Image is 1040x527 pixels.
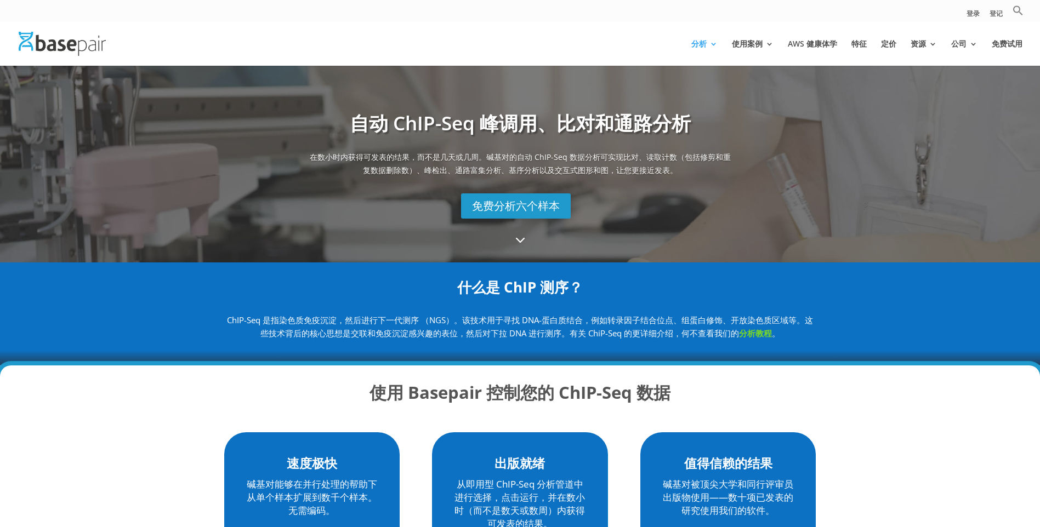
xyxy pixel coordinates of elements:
[732,40,774,66] a: 使用案例
[662,478,794,517] p: 碱基对被顶尖大学和同行评审员出版物使用——数十项已发表的研究使用我们的软件。
[992,40,1022,66] a: 免费试用
[911,40,937,66] a: 资源
[457,277,583,297] strong: 什么是 ChIP 测序？
[1013,5,1024,16] svg: 搜索
[990,10,1003,22] a: 登记
[881,40,896,66] a: 定价
[851,40,867,66] a: 特征
[967,10,980,22] a: 登录
[454,454,586,478] h2: 出版就绪
[227,314,805,325] span: ChIP-Seq 是指染色质免疫沉淀，然后进行下一代测序 （NGS）。该技术用于寻找 DNA-蛋白质结合，例如转录因子结合位点、组蛋白修饰、开放染色质区域等。
[246,478,378,517] p: 碱基对能够在并行处理的帮助下从单个样本扩展到数千个样本。无需编码。
[461,193,571,219] a: 免费分析六个样本
[739,328,772,339] a: 分析教程
[370,381,670,404] strong: 使用 Basepair 控制您的 ChIP-Seq 数据
[985,472,1027,514] iframe: Drift Widget Chat Controller
[510,230,530,249] span: 3
[951,40,978,66] a: 公司
[246,454,378,478] h2: 速度极快
[1013,5,1024,22] a: 搜索图标链接
[306,151,734,182] span: 在数小时内获得可发表的结果，而不是几天或几周。碱基对的自动 ChIP-Seq 数据分析可实现比对、读取计数（包括修剪和重复数据删除数）、峰检出、通路富集分析、基序分析以及交互式图形和图，让您更接...
[691,40,718,66] a: 分析
[306,110,734,151] h1: 自动 ChIP-Seq 峰调用、比对和通路分析
[510,230,530,251] a: 3
[19,32,106,55] img: 碱基对
[224,314,816,340] p: 。有关 ChiP-Seq 的更详细介绍，何不查看我们的 。
[662,454,794,478] h2: 值得信赖的结果
[788,40,837,66] a: AWS 健康体学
